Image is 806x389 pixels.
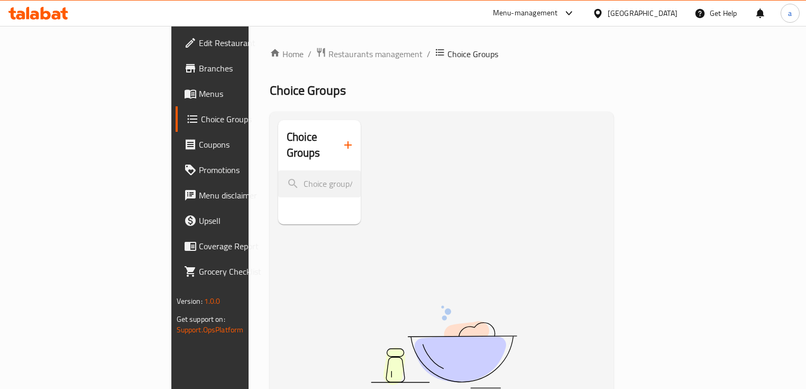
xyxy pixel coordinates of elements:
span: Menus [199,87,298,100]
span: Choice Groups [201,113,298,125]
a: Support.OpsPlatform [177,323,244,337]
div: Menu-management [493,7,558,20]
a: Grocery Checklist [176,259,306,284]
li: / [427,48,431,60]
h2: Choice Groups [287,129,336,161]
span: Upsell [199,214,298,227]
a: Coupons [176,132,306,157]
span: 1.0.0 [204,294,221,308]
span: Version: [177,294,203,308]
div: [GEOGRAPHIC_DATA] [608,7,677,19]
span: Choice Groups [447,48,498,60]
a: Choice Groups [176,106,306,132]
span: Get support on: [177,312,225,326]
span: Menu disclaimer [199,189,298,202]
span: Grocery Checklist [199,265,298,278]
span: Edit Restaurant [199,37,298,49]
a: Menu disclaimer [176,183,306,208]
span: Coverage Report [199,240,298,252]
a: Branches [176,56,306,81]
nav: breadcrumb [270,47,614,61]
span: Choice Groups [270,78,346,102]
span: Coupons [199,138,298,151]
input: search [278,170,361,197]
a: Coverage Report [176,233,306,259]
span: Restaurants management [328,48,423,60]
a: Edit Restaurant [176,30,306,56]
li: / [308,48,312,60]
a: Restaurants management [316,47,423,61]
span: Branches [199,62,298,75]
a: Promotions [176,157,306,183]
a: Upsell [176,208,306,233]
a: Menus [176,81,306,106]
span: a [788,7,792,19]
span: Promotions [199,164,298,176]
